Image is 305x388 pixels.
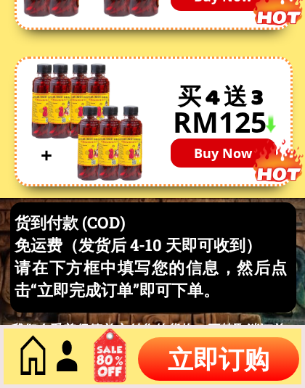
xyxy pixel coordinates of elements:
[138,337,299,381] p: 立即订购
[7,321,298,338] div: 我们会妥善保管并交付您的货物，严禁取消订单！
[156,82,285,119] h3: 买 4 送 3
[15,212,287,301] h3: 货到付款 (COD) 免运费（发货后 4-10 天即可收到） 请在下方框中填写您的信息，然后点击“立即完成订单”即可下单。
[173,99,268,144] h3: RM125
[41,139,54,171] h3: +
[171,139,276,168] p: Buy Now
